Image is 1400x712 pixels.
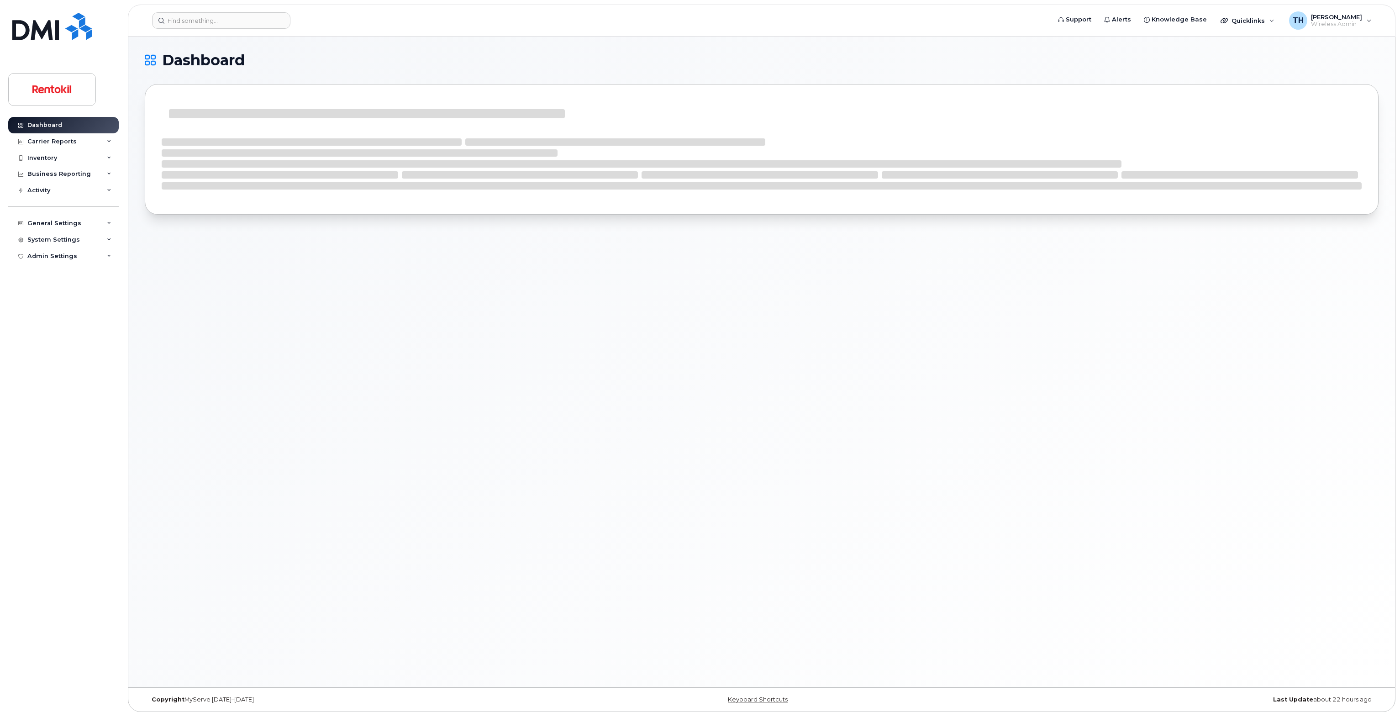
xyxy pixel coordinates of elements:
[1273,696,1313,703] strong: Last Update
[967,696,1379,703] div: about 22 hours ago
[152,696,184,703] strong: Copyright
[145,696,556,703] div: MyServe [DATE]–[DATE]
[162,53,245,67] span: Dashboard
[728,696,788,703] a: Keyboard Shortcuts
